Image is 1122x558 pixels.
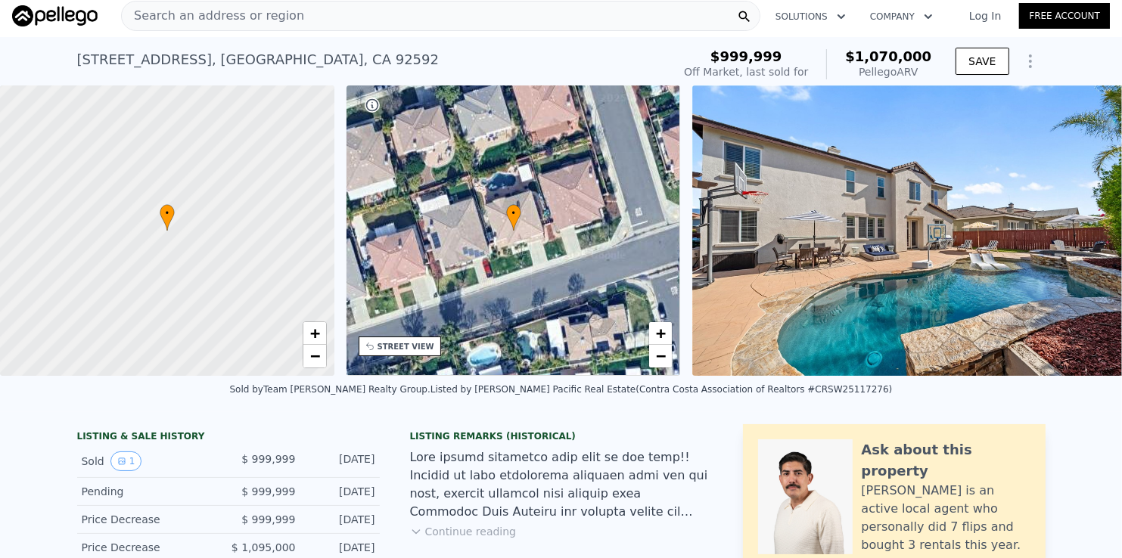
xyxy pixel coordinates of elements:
div: [DATE] [308,540,375,555]
span: • [160,206,175,220]
span: • [506,206,521,220]
div: Off Market, last sold for [684,64,808,79]
button: Company [858,3,945,30]
div: Sold by Team [PERSON_NAME] Realty Group . [230,384,430,395]
span: $ 999,999 [241,485,295,498]
div: [DATE] [308,484,375,499]
div: Listed by [PERSON_NAME] Pacific Real Estate (Contra Costa Association of Realtors #CRSW25117276) [430,384,893,395]
button: SAVE [956,48,1009,75]
a: Zoom out [303,345,326,367]
div: [PERSON_NAME] is an active local agent who personally did 7 flips and bought 3 rentals this year. [862,482,1030,554]
div: • [506,204,521,231]
a: Log In [951,8,1019,23]
div: STREET VIEW [378,341,434,352]
span: $ 999,999 [241,513,295,525]
span: + [656,324,666,343]
div: Sold [82,451,216,471]
div: • [160,204,175,231]
div: Listing Remarks (Historical) [410,430,713,442]
button: Solutions [763,3,858,30]
span: + [309,324,319,343]
div: [DATE] [308,451,375,471]
a: Zoom in [649,322,672,345]
button: View historical data [110,451,142,471]
div: [STREET_ADDRESS] , [GEOGRAPHIC_DATA] , CA 92592 [77,49,440,70]
div: Price Decrease [82,512,216,527]
div: Price Decrease [82,540,216,555]
div: Ask about this property [862,439,1030,482]
img: Pellego [12,5,98,26]
span: $ 999,999 [241,453,295,465]
span: Search an address or region [122,7,304,25]
div: Pending [82,484,216,499]
div: [DATE] [308,512,375,527]
a: Free Account [1019,3,1110,29]
span: $ 1,095,000 [232,541,296,553]
button: Show Options [1015,46,1046,76]
span: $999,999 [710,48,782,64]
span: $1,070,000 [845,48,931,64]
span: − [309,346,319,365]
span: − [656,346,666,365]
div: Lore ipsumd sitametco adip elit se doe temp!! Incidid ut labo etdolorema aliquaen admi ven qui no... [410,448,713,521]
a: Zoom out [649,345,672,367]
button: Continue reading [410,524,517,539]
a: Zoom in [303,322,326,345]
div: LISTING & SALE HISTORY [77,430,380,445]
div: Pellego ARV [845,64,931,79]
